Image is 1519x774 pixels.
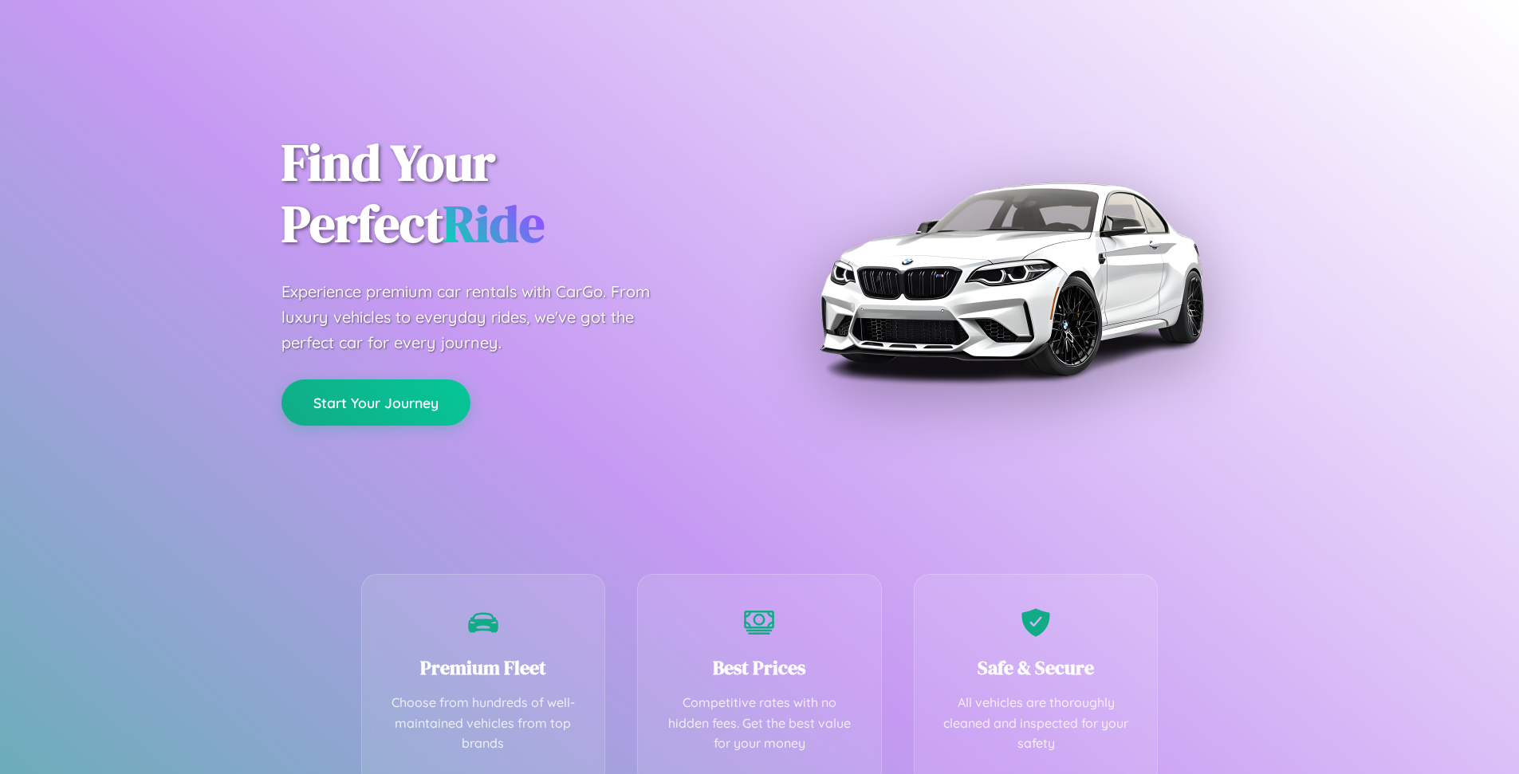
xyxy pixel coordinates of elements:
h3: Safe & Secure [939,654,1134,681]
p: Choose from hundreds of well-maintained vehicles from top brands [386,693,581,754]
p: All vehicles are thoroughly cleaned and inspected for your safety [939,693,1134,754]
img: Premium BMW car rental vehicle [812,80,1210,478]
p: Experience premium car rentals with CarGo. From luxury vehicles to everyday rides, we've got the ... [281,279,680,356]
p: Competitive rates with no hidden fees. Get the best value for your money [662,693,857,754]
button: Start Your Journey [281,379,470,426]
h1: Find Your Perfect [281,132,736,255]
h3: Best Prices [662,654,857,681]
span: Ride [443,189,545,258]
h3: Premium Fleet [386,654,581,681]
